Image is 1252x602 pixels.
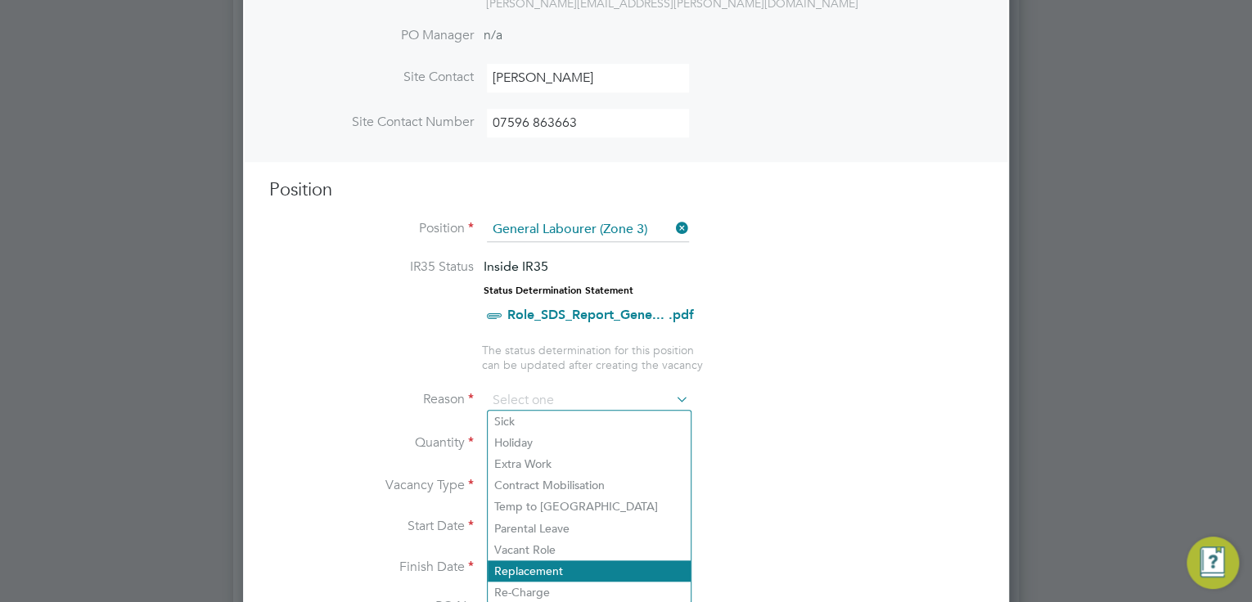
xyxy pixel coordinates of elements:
li: Sick [488,411,691,432]
button: Engage Resource Center [1187,537,1239,589]
span: n/a [484,27,502,43]
li: Temp to [GEOGRAPHIC_DATA] [488,496,691,517]
li: Parental Leave [488,518,691,539]
label: Position [269,220,474,237]
input: Select one [487,389,689,413]
span: The status determination for this position can be updated after creating the vacancy [482,343,703,372]
a: Role_SDS_Report_Gene... .pdf [507,307,694,322]
label: Site Contact Number [269,114,474,131]
label: PO Manager [269,27,474,44]
label: Vacancy Type [269,477,474,494]
h3: Position [269,178,983,202]
label: Site Contact [269,69,474,86]
li: Holiday [488,432,691,453]
li: Vacant Role [488,539,691,560]
strong: Status Determination Statement [484,285,633,296]
li: Extra Work [488,453,691,474]
label: Start Date [269,518,474,535]
label: IR35 Status [269,258,474,276]
label: Reason [269,391,474,408]
input: Search for... [487,218,689,242]
label: Finish Date [269,559,474,576]
label: Quantity [269,434,474,451]
li: Replacement [488,560,691,582]
span: Inside IR35 [484,258,548,274]
li: Contract Mobilisation [488,474,691,496]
